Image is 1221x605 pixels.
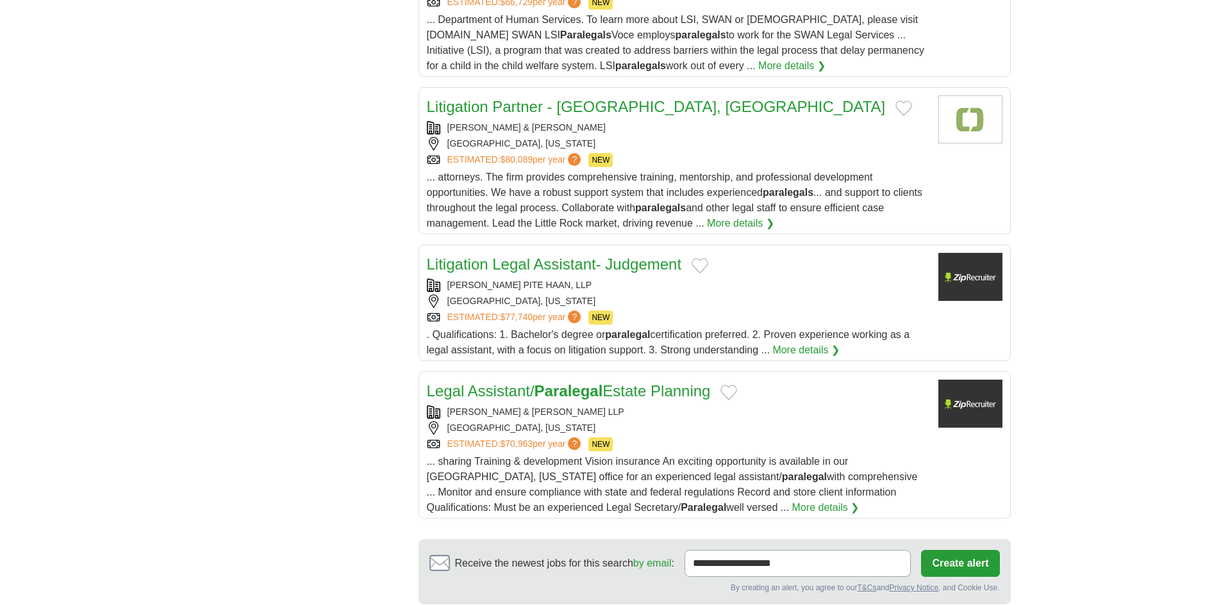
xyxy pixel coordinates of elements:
button: Create alert [921,550,999,577]
span: NEW [588,437,613,451]
div: [PERSON_NAME] PITE HAAN, LLP [427,278,928,292]
img: Cordell & Cordell logo [938,95,1002,143]
button: Add to favorite jobs [692,258,708,273]
img: Company logo [938,253,1002,301]
span: ? [568,311,581,323]
div: [GEOGRAPHIC_DATA], [US_STATE] [427,421,928,435]
a: More details ❯ [772,343,840,358]
a: ESTIMATED:$80,089per year? [447,153,584,167]
strong: paralegal [605,329,650,340]
strong: paralegals [635,202,686,213]
a: T&Cs [857,583,876,592]
span: NEW [588,153,613,167]
span: . Qualifications: 1. Bachelor's degree or certification preferred. 2. Proven experience working a... [427,329,910,355]
div: [PERSON_NAME] & [PERSON_NAME] LLP [427,405,928,419]
div: [GEOGRAPHIC_DATA], [US_STATE] [427,137,928,150]
a: Litigation Legal Assistant- Judgement [427,255,682,273]
strong: Paralegal [535,382,603,399]
a: ESTIMATED:$77,740per year? [447,311,584,325]
div: By creating an alert, you agree to our and , and Cookie Use. [429,582,1000,593]
button: Add to favorite jobs [895,101,912,116]
span: ... attorneys. The firm provides comprehensive training, mentorship, and professional development... [427,172,922,229]
div: [GEOGRAPHIC_DATA], [US_STATE] [427,294,928,308]
a: More details ❯ [792,500,860,515]
a: More details ❯ [707,216,774,231]
strong: paralegals [676,29,726,40]
span: NEW [588,311,613,325]
img: Company logo [938,380,1002,428]
span: $80,089 [500,154,533,165]
button: Add to favorite jobs [720,385,737,400]
span: ... Department of Human Services. To learn more about LSI, SWAN or [DEMOGRAPHIC_DATA], please vis... [427,14,924,71]
strong: Paralegal [681,502,726,513]
span: $77,740 [500,312,533,322]
strong: Paralegals [560,29,611,40]
span: $70,963 [500,439,533,449]
a: Litigation Partner - [GEOGRAPHIC_DATA], [GEOGRAPHIC_DATA] [427,98,886,115]
a: by email [633,558,672,569]
a: More details ❯ [758,58,826,74]
strong: paralegals [763,187,813,198]
span: ? [568,437,581,450]
span: ... sharing Training & development Vision insurance An exciting opportunity is available in our [... [427,456,918,513]
span: Receive the newest jobs for this search : [455,556,674,571]
a: Legal Assistant/ParalegalEstate Planning [427,382,711,399]
strong: paralegals [615,60,666,71]
a: ESTIMATED:$70,963per year? [447,437,584,451]
a: Privacy Notice [889,583,938,592]
span: ? [568,153,581,166]
a: [PERSON_NAME] & [PERSON_NAME] [447,122,606,133]
strong: paralegal [782,471,827,482]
